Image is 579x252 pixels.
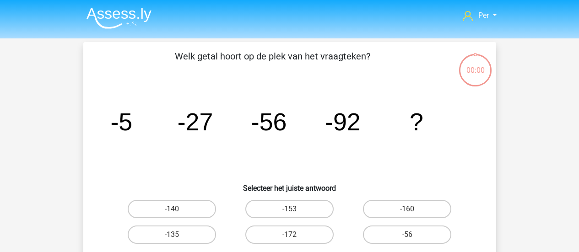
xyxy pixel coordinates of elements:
[245,225,334,244] label: -172
[459,10,500,21] a: Per
[363,200,451,218] label: -160
[128,225,216,244] label: -135
[251,108,287,135] tspan: -56
[87,7,152,29] img: Assessly
[177,108,213,135] tspan: -27
[363,225,451,244] label: -56
[128,200,216,218] label: -140
[98,49,447,77] p: Welk getal hoort op de plek van het vraagteken?
[478,11,489,20] span: Per
[458,53,492,76] div: 00:00
[245,200,334,218] label: -153
[410,108,423,135] tspan: ?
[110,108,132,135] tspan: -5
[325,108,361,135] tspan: -92
[98,177,482,193] h6: Selecteer het juiste antwoord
